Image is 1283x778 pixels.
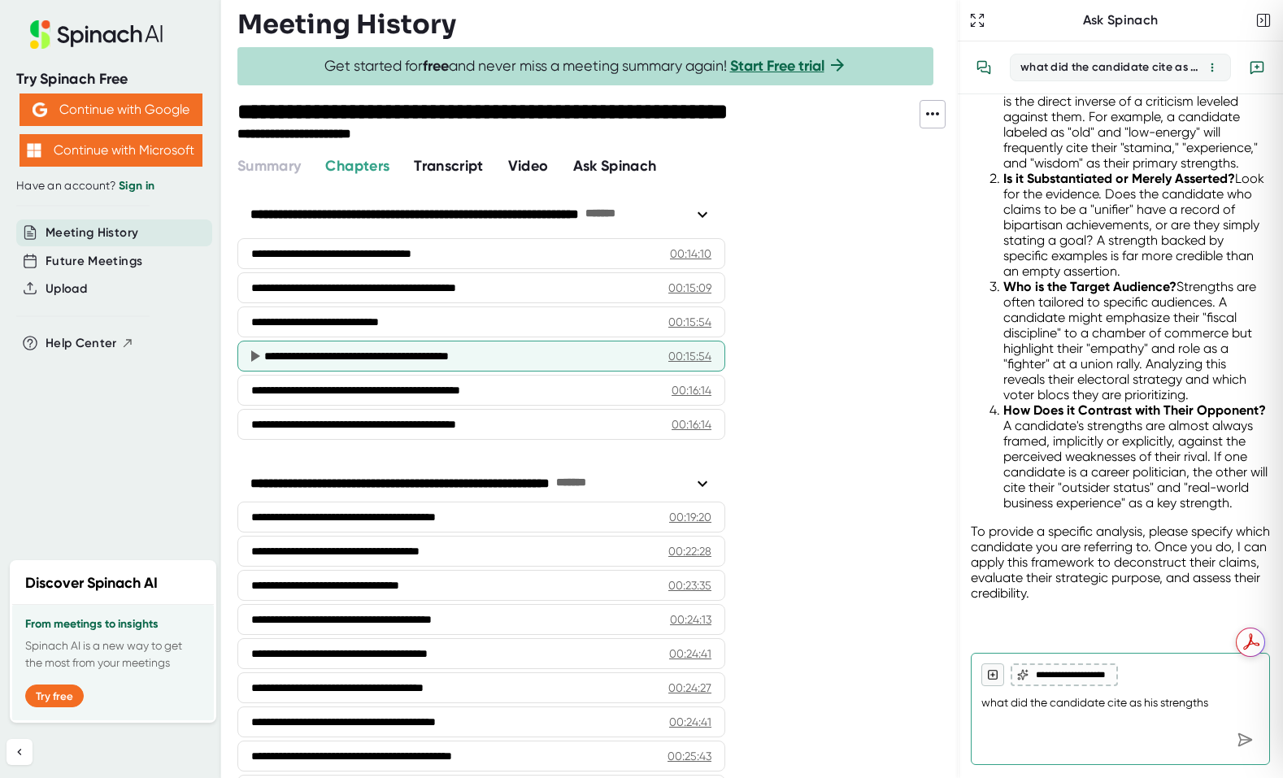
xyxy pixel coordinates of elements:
[7,739,33,765] button: Collapse sidebar
[46,224,138,242] button: Meeting History
[325,157,389,175] span: Chapters
[668,680,711,696] div: 00:24:27
[46,252,142,271] button: Future Meetings
[668,748,711,764] div: 00:25:43
[237,155,301,177] button: Summary
[1241,51,1273,84] button: New conversation
[237,157,301,175] span: Summary
[669,714,711,730] div: 00:24:41
[20,93,202,126] button: Continue with Google
[508,155,549,177] button: Video
[670,611,711,628] div: 00:24:13
[672,382,711,398] div: 00:16:14
[669,509,711,525] div: 00:19:20
[25,637,201,672] p: Spinach AI is a new way to get the most from your meetings
[25,618,201,631] h3: From meetings to insights
[971,524,1270,601] p: To provide a specific analysis, please specify which candidate you are referring to. Once you do,...
[25,572,158,594] h2: Discover Spinach AI
[1230,725,1259,754] div: Send message
[989,12,1252,28] div: Ask Spinach
[1003,402,1266,418] strong: How Does it Contrast with Their Opponent?
[414,157,484,175] span: Transcript
[20,134,202,167] button: Continue with Microsoft
[423,57,449,75] b: free
[668,348,711,364] div: 00:15:54
[573,157,657,175] span: Ask Spinach
[1252,9,1275,32] button: Close conversation sidebar
[1003,171,1270,279] li: Look for the evidence. Does the candidate who claims to be a "unifier" have a record of bipartisa...
[668,280,711,296] div: 00:15:09
[668,314,711,330] div: 00:15:54
[46,334,134,353] button: Help Center
[508,157,549,175] span: Video
[1003,402,1270,511] li: A candidate's strengths are almost always framed, implicitly or explicitly, against the perceived...
[1020,60,1204,75] div: what did the candidate cite as his strengths
[730,57,824,75] a: Start Free trial
[46,280,87,298] button: Upload
[414,155,484,177] button: Transcript
[324,57,847,76] span: Get started for and never miss a meeting summary again!
[670,246,711,262] div: 00:14:10
[1003,279,1176,294] strong: Who is the Target Audience?
[672,416,711,432] div: 00:16:14
[25,685,84,707] button: Try free
[325,155,389,177] button: Chapters
[668,543,711,559] div: 00:22:28
[1003,171,1235,186] strong: Is it Substantiated or Merely Asserted?
[237,9,456,40] h3: Meeting History
[16,70,205,89] div: Try Spinach Free
[1003,63,1270,171] li: A candidate often emphasizes a strength that is the direct inverse of a criticism leveled against...
[669,645,711,662] div: 00:24:41
[33,102,47,117] img: Aehbyd4JwY73AAAAAElFTkSuQmCC
[46,334,117,353] span: Help Center
[16,179,205,193] div: Have an account?
[668,577,711,593] div: 00:23:35
[1003,279,1270,402] li: Strengths are often tailored to specific audiences. A candidate might emphasize their "fiscal dis...
[966,9,989,32] button: Expand to Ask Spinach page
[968,51,1000,84] button: View conversation history
[119,179,154,193] a: Sign in
[573,155,657,177] button: Ask Spinach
